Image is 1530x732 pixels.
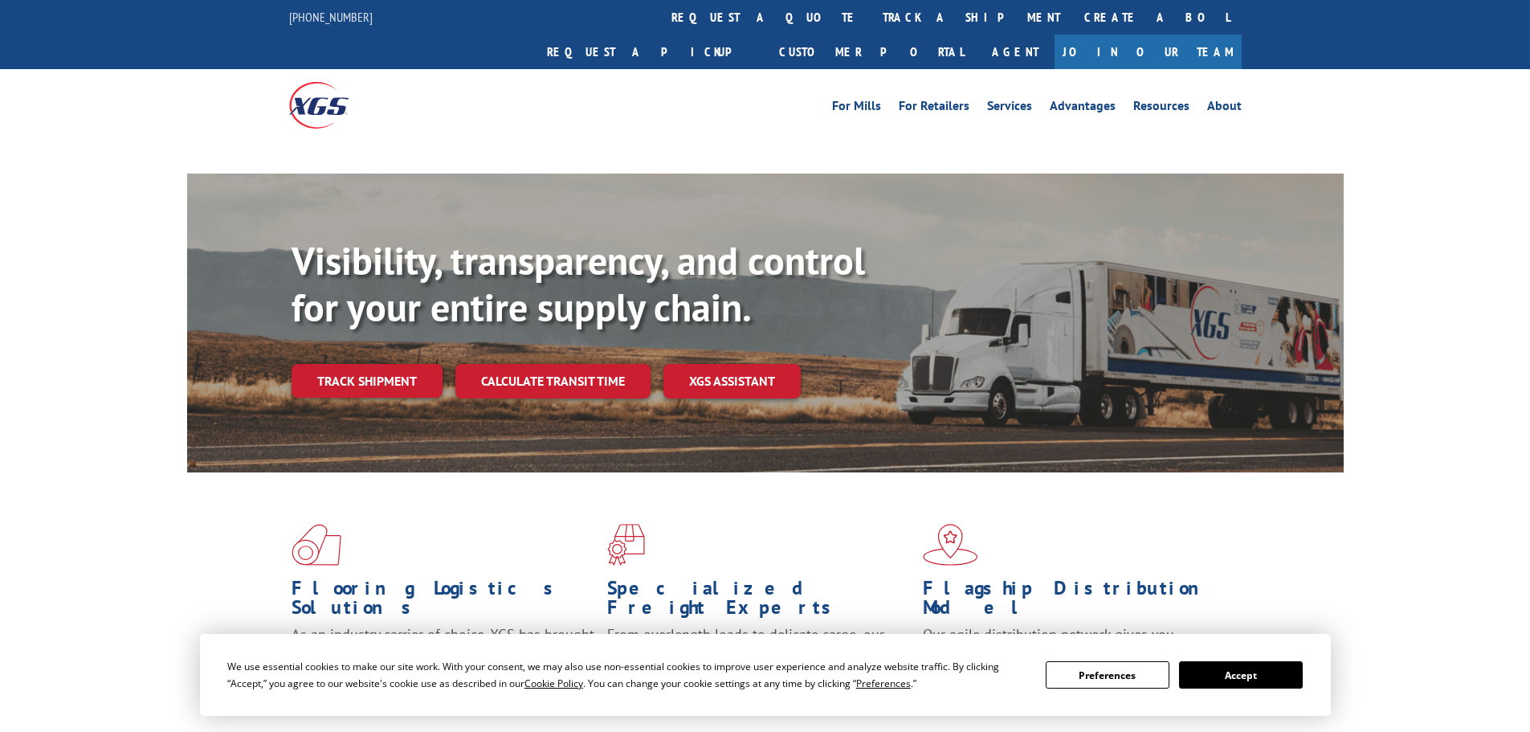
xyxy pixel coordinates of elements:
[292,524,341,566] img: xgs-icon-total-supply-chain-intelligence-red
[923,579,1226,625] h1: Flagship Distribution Model
[1179,661,1303,689] button: Accept
[1207,100,1242,117] a: About
[524,677,583,690] span: Cookie Policy
[832,100,881,117] a: For Mills
[767,35,976,69] a: Customer Portal
[1046,661,1169,689] button: Preferences
[976,35,1055,69] a: Agent
[289,9,373,25] a: [PHONE_NUMBER]
[987,100,1032,117] a: Services
[899,100,969,117] a: For Retailers
[923,524,978,566] img: xgs-icon-flagship-distribution-model-red
[1055,35,1242,69] a: Join Our Team
[292,364,443,398] a: Track shipment
[663,364,801,399] a: XGS ASSISTANT
[923,625,1218,663] span: Our agile distribution network gives you nationwide inventory management on demand.
[292,625,594,682] span: As an industry carrier of choice, XGS has brought innovation and dedication to flooring logistics...
[607,524,645,566] img: xgs-icon-focused-on-flooring-red
[292,235,865,332] b: Visibility, transparency, and control for your entire supply chain.
[607,579,911,625] h1: Specialized Freight Experts
[292,579,595,625] h1: Flooring Logistics Solutions
[856,677,911,690] span: Preferences
[535,35,767,69] a: Request a pickup
[455,364,651,399] a: Calculate transit time
[1133,100,1189,117] a: Resources
[1050,100,1116,117] a: Advantages
[200,634,1331,716] div: Cookie Consent Prompt
[227,658,1026,692] div: We use essential cookies to make our site work. With your consent, we may also use non-essential ...
[607,625,911,697] p: From overlength loads to delicate cargo, our experienced staff knows the best way to move your fr...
